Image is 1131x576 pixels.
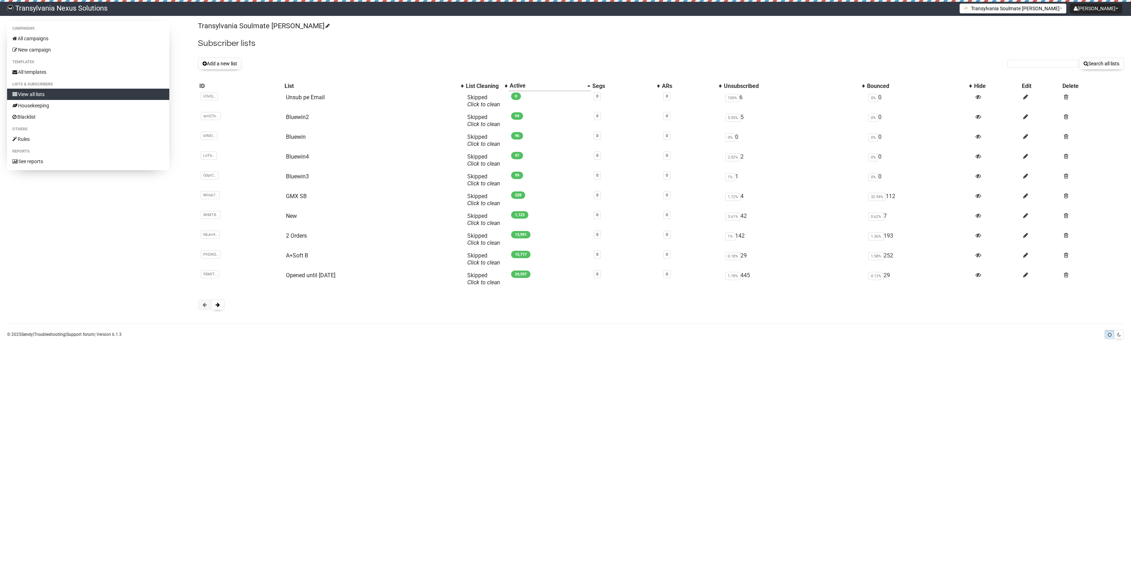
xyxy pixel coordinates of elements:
button: Search all lists [1079,58,1124,70]
div: List [285,83,458,90]
a: 2 Orders [286,232,307,239]
td: 252 [866,249,973,269]
div: ID [199,83,281,90]
a: A+Soft B [286,252,308,259]
a: New campaign [7,44,169,55]
div: List Cleaning [466,83,501,90]
span: Skipped [467,153,500,167]
span: 1.36% [868,232,884,241]
span: 0% [868,173,878,181]
a: Click to clean [467,160,500,167]
span: Skipped [467,252,500,266]
span: 1% [725,232,735,241]
span: 95MfT.. [201,270,219,278]
a: Support forum [66,332,94,337]
button: Transylvania Soulmate [PERSON_NAME] [960,4,1066,13]
span: 0 [511,93,521,100]
a: 0 [596,252,598,257]
span: 100% [725,94,739,102]
a: Blacklist [7,111,169,123]
td: 2 [722,150,866,170]
a: Bluewin [286,133,306,140]
div: Edit [1022,83,1060,90]
th: Delete: No sort applied, sorting is disabled [1061,81,1124,91]
div: Hide [974,83,1019,90]
th: Bounced: No sort applied, activate to apply an ascending sort [866,81,973,91]
td: 29 [722,249,866,269]
th: Segs: No sort applied, activate to apply an ascending sort [591,81,661,91]
td: 0 [722,131,866,150]
span: Skipped [467,193,500,207]
span: 99 [511,172,523,179]
span: 97 [511,152,523,159]
p: © 2025 | | | Version 6.1.3 [7,331,122,338]
a: Click to clean [467,239,500,246]
a: 0 [596,153,598,158]
img: 586cc6b7d8bc403f0c61b981d947c989 [7,5,13,11]
span: 13,991 [511,231,531,238]
td: 0 [866,170,973,190]
span: Skipped [467,232,500,246]
div: Bounced [867,83,966,90]
td: 1 [722,170,866,190]
a: Click to clean [467,121,500,127]
td: 6 [722,91,866,111]
li: Lists & subscribers [7,80,169,89]
div: Active [510,82,584,89]
img: 1.png [963,5,969,11]
td: 193 [866,230,973,249]
span: 1.78% [725,272,740,280]
span: 96 [511,132,523,139]
a: 0 [666,252,668,257]
th: Active: Ascending sort applied, activate to apply a descending sort [508,81,591,91]
a: 0 [596,94,598,99]
div: ARs [662,83,715,90]
span: Skipped [467,173,500,187]
a: 0 [596,133,598,138]
a: Sendy [21,332,33,337]
button: [PERSON_NAME] [1070,4,1122,13]
a: 0 [666,272,668,277]
button: Add a new list [198,58,242,70]
th: List: No sort applied, activate to apply an ascending sort [283,81,465,91]
a: 0 [596,272,598,277]
span: 1.72% [725,193,740,201]
a: 0 [596,173,598,178]
div: Unsubscribed [724,83,858,90]
a: Bluewin2 [286,114,309,120]
th: Unsubscribed: No sort applied, activate to apply an ascending sort [722,81,866,91]
span: 24,597 [511,271,531,278]
li: Reports [7,147,169,156]
a: Click to clean [467,180,500,187]
span: Skipped [467,272,500,286]
a: All templates [7,66,169,78]
td: 7 [866,210,973,230]
a: Housekeeping [7,100,169,111]
span: Skipped [467,94,500,108]
td: 0 [866,131,973,150]
a: 0 [666,173,668,178]
a: Bluewin4 [286,153,309,160]
span: 0.62% [868,213,884,221]
span: 6fNEI.. [201,132,217,140]
a: 0 [666,193,668,197]
a: Click to clean [467,279,500,286]
span: 0% [868,114,878,122]
span: Skipped [467,133,500,147]
span: 0.18% [725,252,740,260]
td: 142 [722,230,866,249]
span: 1% [725,173,735,181]
a: 0 [666,133,668,138]
td: 0 [866,91,973,111]
a: 0 [666,114,668,118]
span: qmQTe.. [201,112,221,120]
span: 2.02% [725,153,740,161]
a: Troubleshooting [34,332,65,337]
th: Hide: No sort applied, sorting is disabled [973,81,1020,91]
td: 0 [866,150,973,170]
td: 42 [722,210,866,230]
a: Click to clean [467,141,500,147]
a: 0 [596,232,598,237]
a: 0 [666,153,668,158]
td: 29 [866,269,973,289]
